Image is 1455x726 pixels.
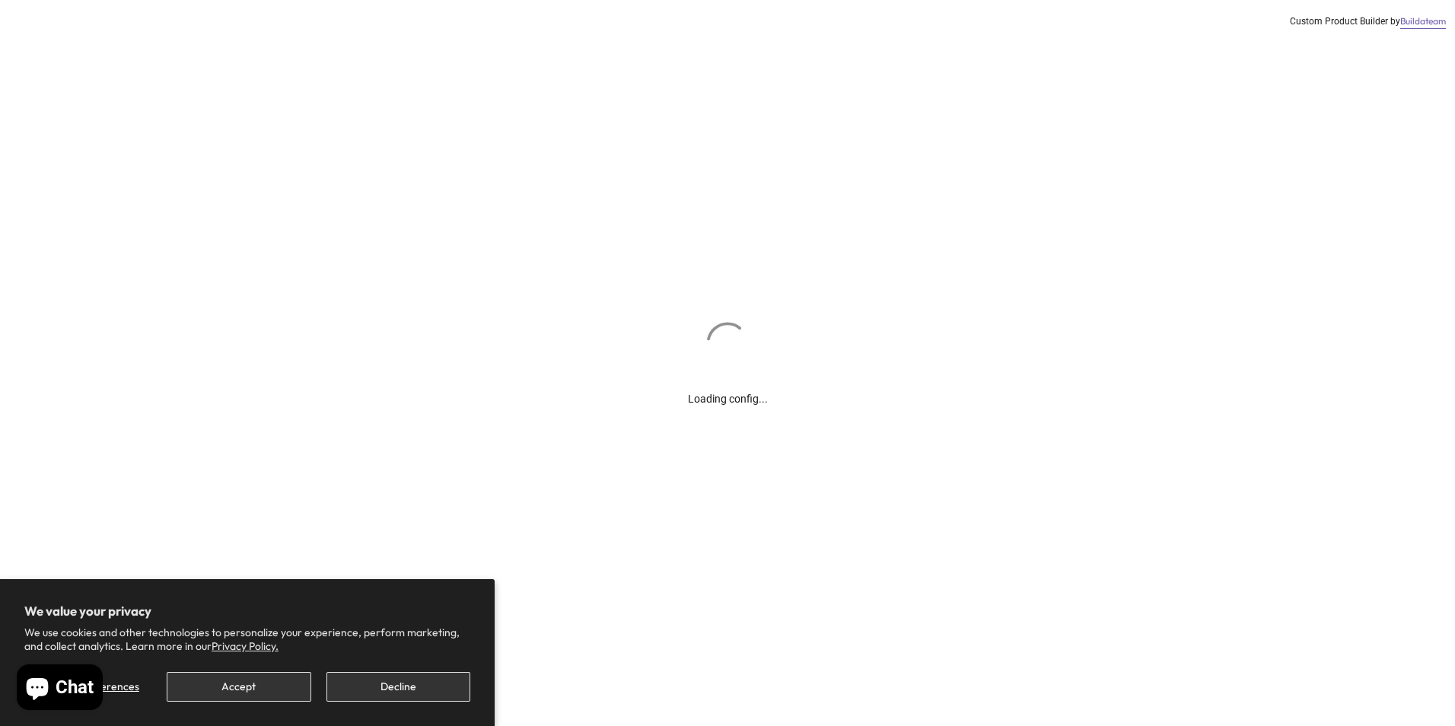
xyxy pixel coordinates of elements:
[1290,15,1446,28] div: Custom Product Builder by
[212,639,279,653] a: Privacy Policy.
[24,626,470,653] p: We use cookies and other technologies to personalize your experience, perform marketing, and coll...
[12,664,107,714] inbox-online-store-chat: Shopify online store chat
[167,672,310,702] button: Accept
[326,672,470,702] button: Decline
[24,603,470,619] h2: We value your privacy
[688,368,768,407] div: Loading config...
[1400,15,1446,28] a: Buildateam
